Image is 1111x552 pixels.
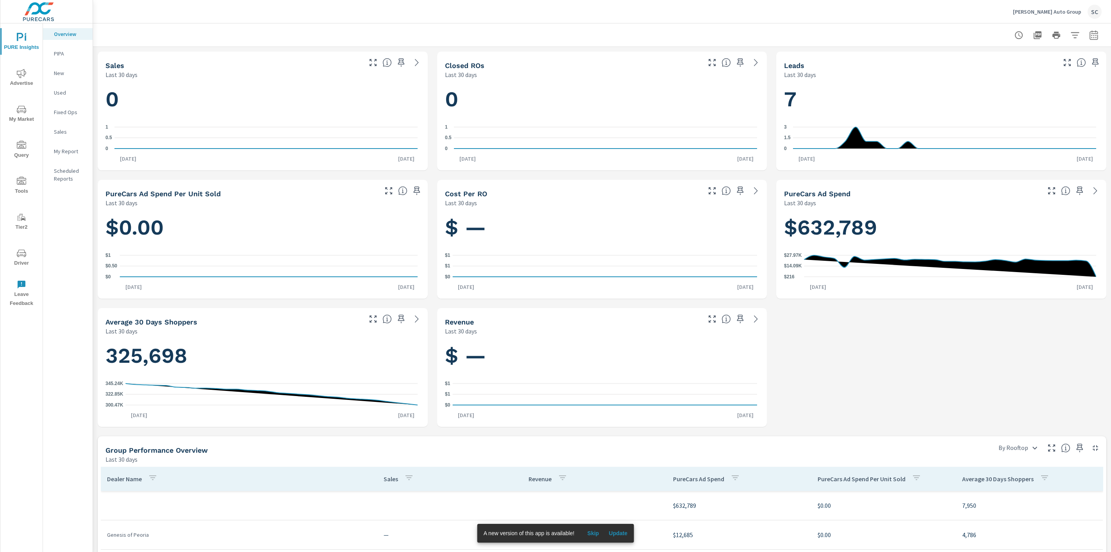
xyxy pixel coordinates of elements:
[382,314,392,324] span: A rolling 30 day total of daily Shoppers on the dealership website, averaged over the selected da...
[818,475,906,483] p: PureCars Ad Spend Per Unit Sold
[105,190,221,198] h5: PureCars Ad Spend Per Unit Sold
[3,249,40,268] span: Driver
[393,283,420,291] p: [DATE]
[732,155,759,163] p: [DATE]
[784,146,787,151] text: 0
[54,128,86,136] p: Sales
[445,146,448,151] text: 0
[43,67,93,79] div: New
[784,86,1098,113] h1: 7
[105,402,123,408] text: 300.47K
[784,198,816,208] p: Last 30 days
[105,135,112,141] text: 0.5
[784,135,791,141] text: 1.5
[784,70,816,79] p: Last 30 days
[43,126,93,138] div: Sales
[732,411,759,419] p: [DATE]
[445,61,484,70] h5: Closed ROs
[673,501,805,510] p: $632,789
[54,108,86,116] p: Fixed Ops
[706,56,718,69] button: Make Fullscreen
[43,87,93,99] div: Used
[54,89,86,97] p: Used
[411,185,423,197] span: Save this to your personalized report
[105,263,117,269] text: $0.50
[54,30,86,38] p: Overview
[105,455,138,464] p: Last 30 days
[1077,58,1086,67] span: Number of Leads generated from PureCars Tools for the selected dealership group over the selected...
[750,313,762,325] a: See more details in report
[445,274,450,280] text: $0
[445,198,477,208] p: Last 30 days
[1045,442,1058,454] button: Make Fullscreen
[105,342,420,369] h1: 325,698
[445,402,450,408] text: $0
[54,69,86,77] p: New
[784,61,804,70] h5: Leads
[43,28,93,40] div: Overview
[445,86,759,113] h1: 0
[732,283,759,291] p: [DATE]
[962,530,1097,539] p: 4,786
[43,48,93,59] div: PIPA
[105,124,108,130] text: 1
[3,33,40,52] span: PURE Insights
[105,61,124,70] h5: Sales
[382,58,392,67] span: Number of vehicles sold by the dealership over the selected date range. [Source: This data is sou...
[43,165,93,185] div: Scheduled Reports
[1086,27,1102,43] button: Select Date Range
[3,69,40,88] span: Advertise
[105,198,138,208] p: Last 30 days
[445,135,452,141] text: 0.5
[445,318,474,326] h5: Revenue
[1073,442,1086,454] span: Save this to your personalized report
[0,23,43,311] div: nav menu
[1061,443,1070,453] span: Understand group performance broken down by various segments. Use the dropdown in the upper right...
[54,147,86,155] p: My Report
[393,411,420,419] p: [DATE]
[722,186,731,195] span: Average cost incurred by the dealership from each Repair Order closed over the selected date rang...
[105,86,420,113] h1: 0
[445,342,759,369] h1: $ —
[706,313,718,325] button: Make Fullscreen
[452,411,480,419] p: [DATE]
[398,186,407,195] span: Average cost of advertising per each vehicle sold at the dealer over the selected date range. The...
[105,146,108,151] text: 0
[367,313,379,325] button: Make Fullscreen
[1071,283,1098,291] p: [DATE]
[107,531,371,539] p: Genesis of Peoria
[384,530,516,539] p: —
[3,141,40,160] span: Query
[673,530,805,539] p: $12,685
[1071,155,1098,163] p: [DATE]
[43,106,93,118] div: Fixed Ops
[962,475,1034,483] p: Average 30 Days Shoppers
[818,501,950,510] p: $0.00
[793,155,820,163] p: [DATE]
[105,446,208,454] h5: Group Performance Overview
[1089,185,1102,197] a: See more details in report
[114,155,142,163] p: [DATE]
[673,475,724,483] p: PureCars Ad Spend
[54,50,86,57] p: PIPA
[1030,27,1045,43] button: "Export Report to PDF"
[584,530,602,537] span: Skip
[120,283,147,291] p: [DATE]
[105,392,123,397] text: 322.85K
[818,530,950,539] p: $0.00
[105,326,138,336] p: Last 30 days
[445,381,450,386] text: $1
[994,441,1042,455] div: By Rooftop
[105,70,138,79] p: Last 30 days
[125,411,153,419] p: [DATE]
[722,314,731,324] span: Total sales revenue over the selected date range. [Source: This data is sourced from the dealer’s...
[1061,186,1070,195] span: Total cost of media for all PureCars channels for the selected dealership group over the selected...
[1067,27,1083,43] button: Apply Filters
[54,167,86,183] p: Scheduled Reports
[445,124,448,130] text: 1
[445,263,450,269] text: $1
[529,475,552,483] p: Revenue
[1089,56,1102,69] span: Save this to your personalized report
[411,56,423,69] a: See more details in report
[734,56,747,69] span: Save this to your personalized report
